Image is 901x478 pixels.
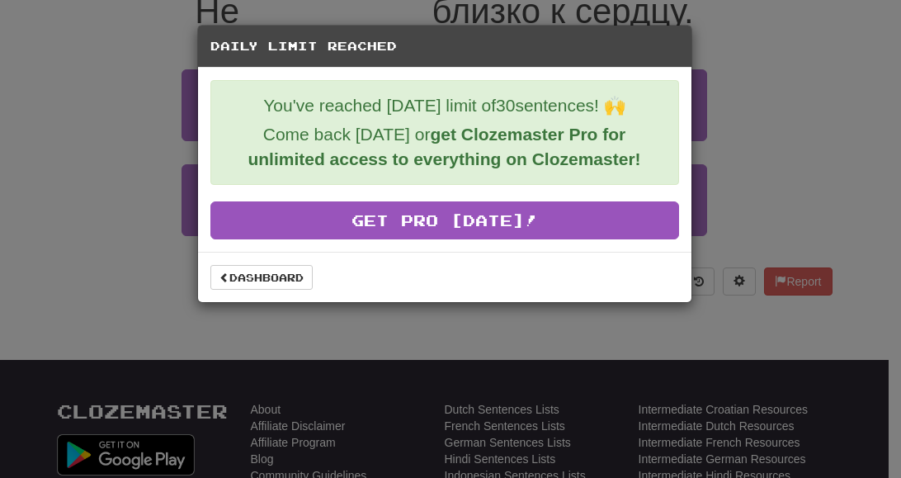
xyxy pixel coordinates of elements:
strong: get Clozemaster Pro for unlimited access to everything on Clozemaster! [248,125,640,168]
a: Get Pro [DATE]! [210,201,679,239]
a: Dashboard [210,265,313,290]
p: You've reached [DATE] limit of 30 sentences! 🙌 [224,93,666,118]
h5: Daily Limit Reached [210,38,679,54]
p: Come back [DATE] or [224,122,666,172]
